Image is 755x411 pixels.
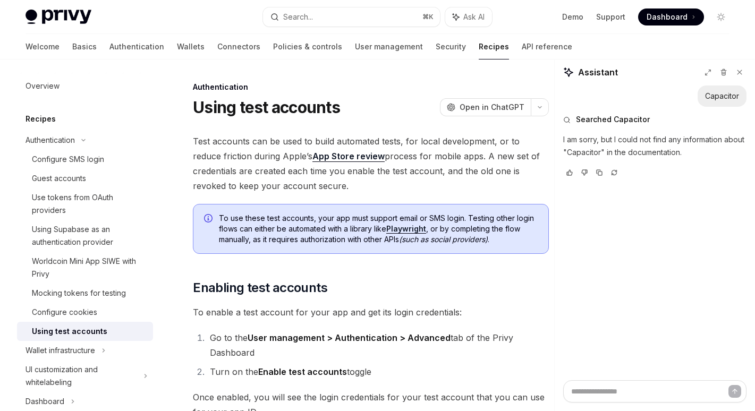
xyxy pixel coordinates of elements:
button: Searched Capacitor [563,114,746,125]
div: Using Supabase as an authentication provider [32,223,147,249]
div: Worldcoin Mini App SIWE with Privy [32,255,147,280]
div: Configure SMS login [32,153,104,166]
a: Wallets [177,34,205,59]
div: Capacitor [705,91,739,101]
h1: Using test accounts [193,98,340,117]
a: Demo [562,12,583,22]
li: Go to the tab of the Privy Dashboard [207,330,549,360]
p: I am sorry, but I could not find any information about "Capacitor" in the documentation. [563,133,746,159]
strong: Enable test accounts [258,366,347,377]
a: Recipes [479,34,509,59]
div: Using test accounts [32,325,107,338]
button: Ask AI [445,7,492,27]
span: Enabling test accounts [193,279,327,296]
button: Search...⌘K [263,7,440,27]
span: Assistant [578,66,618,79]
span: Ask AI [463,12,485,22]
a: Dashboard [638,8,704,25]
a: Playwright [386,224,426,234]
a: App Store review [312,151,385,162]
div: Mocking tokens for testing [32,287,126,299]
a: Overview [17,76,153,96]
svg: Info [204,214,215,225]
span: To use these test accounts, your app must support email or SMS login. Testing other login flows c... [219,213,538,245]
a: Authentication [109,34,164,59]
div: Authentication [193,82,549,92]
li: Turn on the toggle [207,364,549,379]
img: light logo [26,10,91,24]
a: Basics [72,34,97,59]
div: Use tokens from OAuth providers [32,191,147,217]
div: Configure cookies [32,306,97,319]
a: Guest accounts [17,169,153,188]
em: (such as social providers) [399,235,488,244]
button: Send message [728,385,741,398]
div: Search... [283,11,313,23]
span: Open in ChatGPT [460,102,524,113]
span: ⌘ K [422,13,434,21]
a: Use tokens from OAuth providers [17,188,153,220]
a: Security [436,34,466,59]
a: Mocking tokens for testing [17,284,153,303]
a: API reference [522,34,572,59]
span: Searched Capacitor [576,114,650,125]
div: Overview [26,80,60,92]
a: Connectors [217,34,260,59]
button: Toggle dark mode [712,8,729,25]
span: To enable a test account for your app and get its login credentials: [193,305,549,320]
a: Support [596,12,625,22]
strong: User management > Authentication > Advanced [248,332,451,343]
span: Dashboard [647,12,688,22]
a: Using Supabase as an authentication provider [17,220,153,252]
a: Using test accounts [17,322,153,341]
a: Configure cookies [17,303,153,322]
a: User management [355,34,423,59]
div: Dashboard [26,395,64,408]
a: Policies & controls [273,34,342,59]
span: Test accounts can be used to build automated tests, for local development, or to reduce friction ... [193,134,549,193]
div: Wallet infrastructure [26,344,95,357]
div: Guest accounts [32,172,86,185]
div: Authentication [26,134,75,147]
div: UI customization and whitelabeling [26,363,137,389]
a: Configure SMS login [17,150,153,169]
h5: Recipes [26,113,56,125]
a: Worldcoin Mini App SIWE with Privy [17,252,153,284]
button: Open in ChatGPT [440,98,531,116]
a: Welcome [26,34,60,59]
